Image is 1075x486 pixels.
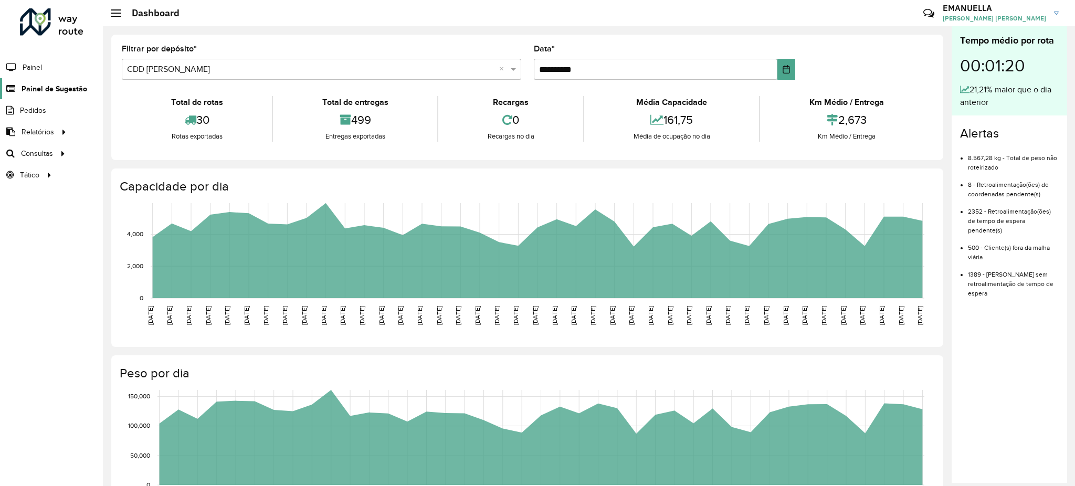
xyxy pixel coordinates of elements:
text: [DATE] [339,306,346,325]
span: Clear all [499,63,508,76]
div: Média de ocupação no dia [587,131,756,142]
text: 2,000 [127,262,143,269]
text: [DATE] [878,306,885,325]
div: Km Médio / Entrega [763,131,930,142]
h2: Dashboard [121,7,180,19]
text: [DATE] [301,306,308,325]
label: Data [534,43,555,55]
text: [DATE] [147,306,154,325]
text: [DATE] [667,306,673,325]
text: 150,000 [128,393,150,399]
div: Rotas exportadas [124,131,269,142]
text: [DATE] [281,306,288,325]
div: 00:01:20 [960,48,1059,83]
text: [DATE] [763,306,770,325]
li: 1389 - [PERSON_NAME] sem retroalimentação de tempo de espera [968,262,1059,298]
text: 0 [140,294,143,301]
span: Tático [20,170,39,181]
div: Km Médio / Entrega [763,96,930,109]
button: Choose Date [777,59,796,80]
text: [DATE] [647,306,654,325]
div: Média Capacidade [587,96,756,109]
div: Entregas exportadas [276,131,435,142]
text: [DATE] [474,306,481,325]
span: Painel de Sugestão [22,83,87,94]
text: [DATE] [859,306,866,325]
text: 100,000 [128,422,150,429]
text: [DATE] [609,306,616,325]
text: [DATE] [359,306,365,325]
text: [DATE] [801,306,808,325]
text: [DATE] [493,306,500,325]
text: [DATE] [224,306,230,325]
text: [DATE] [686,306,692,325]
text: [DATE] [782,306,789,325]
text: [DATE] [820,306,827,325]
div: Tempo médio por rota [960,34,1059,48]
h4: Capacidade por dia [120,179,933,194]
text: 50,000 [130,452,150,459]
text: [DATE] [840,306,847,325]
li: 8 - Retroalimentação(ões) de coordenadas pendente(s) [968,172,1059,199]
li: 2352 - Retroalimentação(ões) de tempo de espera pendente(s) [968,199,1059,235]
div: 2,673 [763,109,930,131]
span: Relatórios [22,126,54,138]
div: 499 [276,109,435,131]
text: [DATE] [243,306,250,325]
text: [DATE] [589,306,596,325]
div: Total de rotas [124,96,269,109]
div: 21,21% maior que o dia anterior [960,83,1059,109]
text: [DATE] [551,306,558,325]
div: Recargas no dia [441,131,581,142]
text: [DATE] [205,306,212,325]
text: [DATE] [378,306,385,325]
text: 4,000 [127,231,143,238]
span: Consultas [21,148,53,159]
text: [DATE] [628,306,635,325]
text: [DATE] [262,306,269,325]
text: [DATE] [570,306,577,325]
label: Filtrar por depósito [122,43,197,55]
div: 30 [124,109,269,131]
div: Total de entregas [276,96,435,109]
li: 500 - Cliente(s) fora da malha viária [968,235,1059,262]
a: Contato Rápido [918,2,940,25]
text: [DATE] [185,306,192,325]
text: [DATE] [532,306,539,325]
text: [DATE] [705,306,712,325]
text: [DATE] [436,306,442,325]
div: 161,75 [587,109,756,131]
span: Painel [23,62,42,73]
h3: EMANUELLA [943,3,1046,13]
text: [DATE] [743,306,750,325]
text: [DATE] [512,306,519,325]
text: [DATE] [898,306,904,325]
span: Pedidos [20,105,46,116]
text: [DATE] [724,306,731,325]
div: Recargas [441,96,581,109]
text: [DATE] [320,306,327,325]
text: [DATE] [166,306,173,325]
text: [DATE] [397,306,404,325]
text: [DATE] [416,306,423,325]
h4: Alertas [960,126,1059,141]
div: 0 [441,109,581,131]
text: [DATE] [455,306,461,325]
span: [PERSON_NAME] [PERSON_NAME] [943,14,1046,23]
h4: Peso por dia [120,366,933,381]
text: [DATE] [916,306,923,325]
li: 8.567,28 kg - Total de peso não roteirizado [968,145,1059,172]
